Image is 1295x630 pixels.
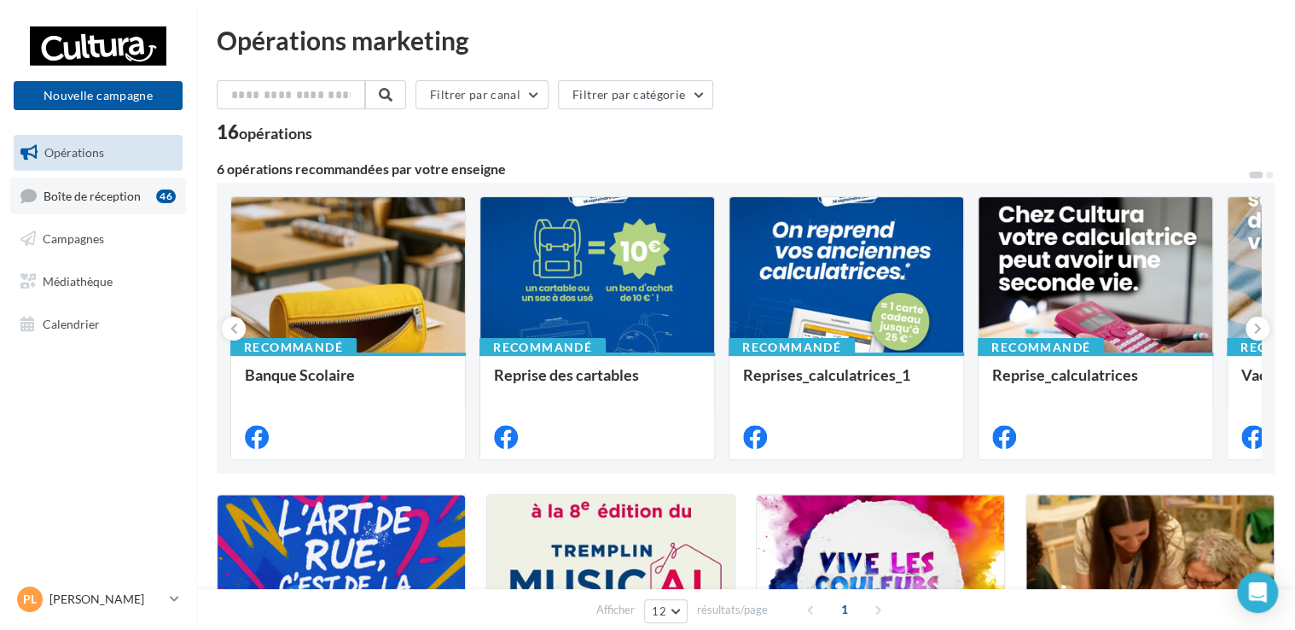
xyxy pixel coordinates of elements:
[217,27,1275,53] div: Opérations marketing
[10,178,186,214] a: Boîte de réception46
[10,306,186,342] a: Calendrier
[743,365,910,384] span: Reprises_calculatrices_1
[596,602,635,618] span: Afficher
[10,135,186,171] a: Opérations
[23,591,37,608] span: PL
[644,599,688,623] button: 12
[831,596,858,623] span: 1
[217,162,1247,176] div: 6 opérations recommandées par votre enseigne
[239,125,312,141] div: opérations
[43,274,113,289] span: Médiathèque
[494,365,639,384] span: Reprise des cartables
[245,365,355,384] span: Banque Scolaire
[230,338,357,357] div: Recommandé
[14,583,183,615] a: PL [PERSON_NAME]
[415,80,549,109] button: Filtrer par canal
[43,231,104,246] span: Campagnes
[729,338,855,357] div: Recommandé
[652,604,666,618] span: 12
[44,188,141,202] span: Boîte de réception
[156,190,176,203] div: 46
[43,316,100,330] span: Calendrier
[14,81,183,110] button: Nouvelle campagne
[479,338,606,357] div: Recommandé
[1237,572,1278,613] div: Open Intercom Messenger
[217,123,312,142] div: 16
[10,221,186,257] a: Campagnes
[558,80,713,109] button: Filtrer par catégorie
[697,602,768,618] span: résultats/page
[44,145,104,160] span: Opérations
[49,591,163,608] p: [PERSON_NAME]
[992,365,1138,384] span: Reprise_calculatrices
[10,264,186,300] a: Médiathèque
[978,338,1104,357] div: Recommandé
